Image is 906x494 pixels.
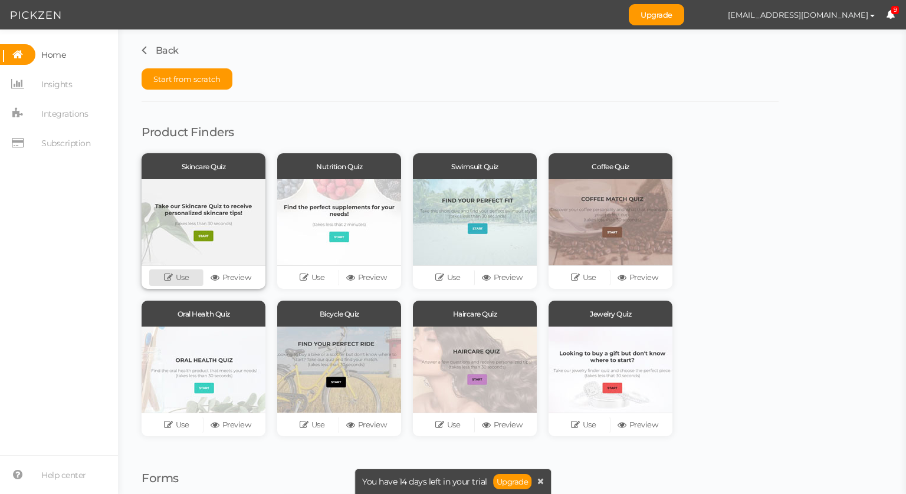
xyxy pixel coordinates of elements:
span: 9 [891,6,900,15]
a: Use [421,269,475,286]
span: Subscription [41,134,90,153]
h1: Forms [142,472,779,485]
div: Nutrition Quiz [277,153,401,179]
a: Upgrade [493,474,532,489]
a: Preview [203,417,258,433]
a: Use [149,417,203,433]
a: Preview [610,269,665,286]
img: Pickzen logo [11,8,61,22]
a: Preview [339,269,393,286]
a: Use [149,269,203,286]
a: Preview [475,417,529,433]
span: Insights [41,75,72,94]
span: Home [41,45,65,64]
h1: Product Finders [142,126,779,139]
a: Use [556,417,610,433]
a: Preview [610,417,665,433]
a: Use [285,417,339,433]
a: Preview [475,269,529,286]
span: [EMAIL_ADDRESS][DOMAIN_NAME] [728,10,868,19]
div: Skincare Quiz [142,153,265,179]
a: Use [285,269,339,286]
a: Use [421,417,475,433]
span: Help center [41,466,86,485]
div: Jewelry Quiz [549,301,672,327]
button: [EMAIL_ADDRESS][DOMAIN_NAME] [717,5,886,25]
div: Swimsuit Quiz [413,153,537,179]
div: Haircare Quiz [413,301,537,327]
a: Preview [203,269,258,286]
span: Integrations [41,104,88,123]
a: Preview [339,417,393,433]
span: Start from scratch [153,74,221,84]
div: Coffee Quiz [549,153,672,179]
img: 3fd13786ccda8b927238c4982fa117f2 [696,5,717,25]
div: Bicycle Quiz [277,301,401,327]
div: Oral Health Quiz [142,301,265,327]
button: Start from scratch [142,68,232,90]
a: Upgrade [629,4,684,25]
a: Back [142,45,179,56]
span: You have 14 days left in your trial [362,477,487,486]
a: Use [556,269,610,286]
